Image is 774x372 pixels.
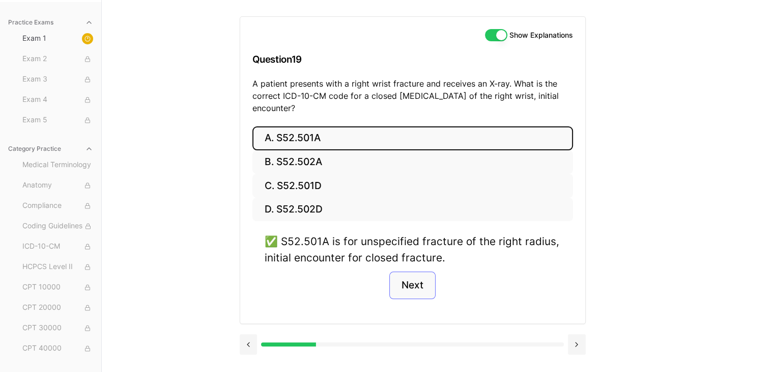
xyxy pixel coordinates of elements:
[252,174,573,198] button: C. S52.501D
[265,233,561,265] div: ✅ S52.501A is for unspecified fracture of the right radius, initial encounter for closed fracture.
[22,33,93,44] span: Exam 1
[252,150,573,174] button: B. S52.502A
[252,198,573,222] button: D. S52.502D
[18,279,97,296] button: CPT 10000
[22,323,93,334] span: CPT 30000
[18,177,97,194] button: Anatomy
[509,32,573,39] label: Show Explanations
[18,92,97,108] button: Exam 4
[18,51,97,67] button: Exam 2
[22,221,93,232] span: Coding Guidelines
[18,198,97,214] button: Compliance
[18,300,97,316] button: CPT 20000
[22,343,93,354] span: CPT 40000
[22,302,93,313] span: CPT 20000
[22,160,93,171] span: Medical Terminology
[18,238,97,255] button: ICD-10-CM
[18,259,97,275] button: HCPCS Level II
[22,74,93,85] span: Exam 3
[18,340,97,357] button: CPT 40000
[22,241,93,252] span: ICD-10-CM
[18,157,97,173] button: Medical Terminology
[389,272,436,299] button: Next
[22,54,93,65] span: Exam 2
[252,44,573,74] h3: Question 19
[252,77,573,114] p: A patient presents with a right wrist fracture and receives an X-ray. What is the correct ICD-10-...
[18,31,97,47] button: Exam 1
[4,141,97,157] button: Category Practice
[4,14,97,31] button: Practice Exams
[22,180,93,191] span: Anatomy
[22,115,93,126] span: Exam 5
[18,112,97,128] button: Exam 5
[18,320,97,336] button: CPT 30000
[252,126,573,150] button: A. S52.501A
[22,261,93,273] span: HCPCS Level II
[18,218,97,234] button: Coding Guidelines
[22,282,93,293] span: CPT 10000
[18,71,97,88] button: Exam 3
[22,200,93,211] span: Compliance
[22,94,93,105] span: Exam 4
